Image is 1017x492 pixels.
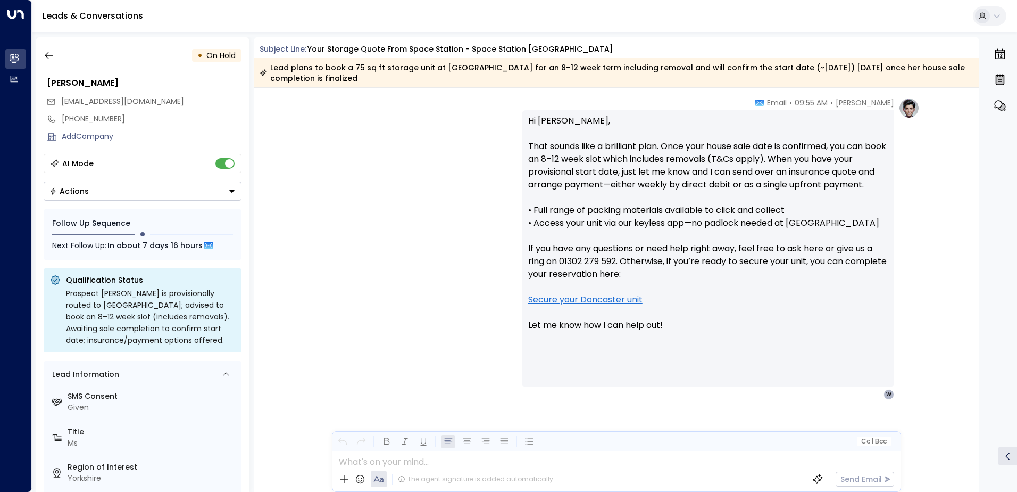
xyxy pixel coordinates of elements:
[260,62,973,84] div: Lead plans to book a 75 sq ft storage unit at [GEOGRAPHIC_DATA] for an 8–12 week term including r...
[836,97,894,108] span: [PERSON_NAME]
[68,438,237,449] div: Ms
[68,473,237,484] div: Yorkshire
[336,435,349,448] button: Undo
[66,275,235,285] p: Qualification Status
[68,391,237,402] label: SMS Consent
[883,389,894,400] div: W
[61,96,184,106] span: [EMAIL_ADDRESS][DOMAIN_NAME]
[528,293,643,306] a: Secure your Doncaster unit
[206,50,236,61] span: On Hold
[789,97,792,108] span: •
[49,186,89,196] div: Actions
[61,96,184,107] span: wendychampo@icloud.com
[62,158,94,169] div: AI Mode
[62,131,241,142] div: AddCompany
[52,218,233,229] div: Follow Up Sequence
[307,44,613,55] div: Your storage quote from Space Station - Space Station [GEOGRAPHIC_DATA]
[354,435,368,448] button: Redo
[197,46,203,65] div: •
[795,97,828,108] span: 09:55 AM
[44,182,241,201] div: Button group with a nested menu
[898,97,920,119] img: profile-logo.png
[62,113,241,125] div: [PHONE_NUMBER]
[871,438,873,445] span: |
[767,97,787,108] span: Email
[68,462,237,473] label: Region of Interest
[43,10,143,22] a: Leads & Conversations
[260,44,306,54] span: Subject Line:
[398,474,553,484] div: The agent signature is added automatically
[528,114,888,345] p: Hi [PERSON_NAME], That sounds like a brilliant plan. Once your house sale date is confirmed, you ...
[48,369,119,380] div: Lead Information
[830,97,833,108] span: •
[68,427,237,438] label: Title
[861,438,886,445] span: Cc Bcc
[66,288,235,346] div: Prospect [PERSON_NAME] is provisionally routed to [GEOGRAPHIC_DATA]; advised to book an 8–12 week...
[47,77,241,89] div: [PERSON_NAME]
[107,240,203,251] span: In about 7 days 16 hours
[44,182,241,201] button: Actions
[52,240,233,251] div: Next Follow Up:
[68,402,237,413] div: Given
[856,437,890,447] button: Cc|Bcc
